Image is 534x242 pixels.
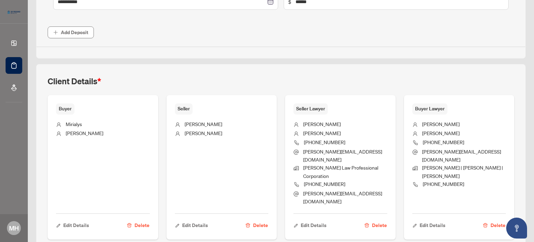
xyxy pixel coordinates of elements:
span: [PERSON_NAME] | [PERSON_NAME] | [PERSON_NAME] [422,164,503,179]
span: Delete [253,220,268,231]
img: logo [6,9,22,16]
button: Delete [127,219,150,231]
button: Add Deposit [48,26,94,38]
span: [PERSON_NAME] [185,130,222,136]
span: [PERSON_NAME][EMAIL_ADDRESS][DOMAIN_NAME] [303,190,382,204]
span: Edit Details [182,220,208,231]
span: [PERSON_NAME] [422,130,460,136]
span: [PHONE_NUMBER] [423,181,464,187]
span: Edit Details [420,220,445,231]
button: Delete [245,219,268,231]
span: Add Deposit [61,27,88,38]
span: [PERSON_NAME] [66,130,103,136]
button: Edit Details [293,219,327,231]
button: Edit Details [412,219,446,231]
h2: Client Details [48,76,101,87]
span: [PERSON_NAME][EMAIL_ADDRESS][DOMAIN_NAME] [422,148,501,163]
span: [PHONE_NUMBER] [304,139,345,145]
span: Seller [175,103,193,114]
span: [PERSON_NAME] [185,121,222,127]
span: Buyer Lawyer [412,103,447,114]
span: [PHONE_NUMBER] [423,139,464,145]
button: Edit Details [175,219,208,231]
span: Delete [135,220,149,231]
span: [PERSON_NAME] Law Professional Corporation [303,164,378,179]
span: Buyer [56,103,74,114]
span: [PERSON_NAME] [422,121,460,127]
span: MH [9,223,19,233]
span: Seller Lawyer [293,103,328,114]
span: [PHONE_NUMBER] [304,181,345,187]
button: Open asap [506,218,527,239]
span: Delete [372,220,387,231]
span: [PERSON_NAME][EMAIL_ADDRESS][DOMAIN_NAME] [303,148,382,163]
span: Edit Details [301,220,326,231]
span: [PERSON_NAME] [303,121,341,127]
button: Delete [364,219,387,231]
span: plus [53,30,58,35]
span: [PERSON_NAME] [303,130,341,136]
button: Delete [483,219,506,231]
span: Mirialys [66,121,82,127]
span: Edit Details [63,220,89,231]
span: Delete [491,220,505,231]
button: Edit Details [56,219,89,231]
